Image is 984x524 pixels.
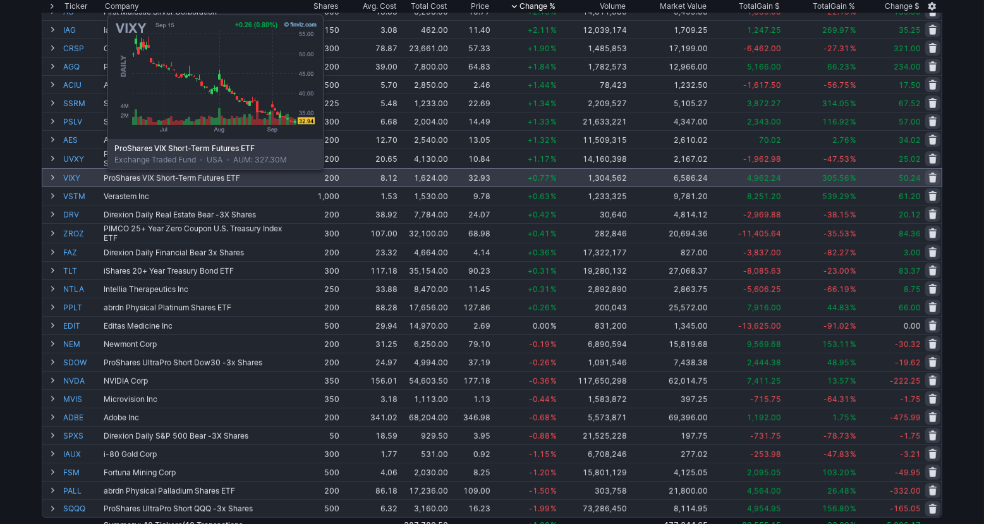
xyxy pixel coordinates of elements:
span: +0.31 [528,284,550,294]
td: 1,233,325 [558,186,629,205]
td: 19,280,132 [558,261,629,279]
a: SDOW [63,353,101,371]
span: % [550,62,557,71]
span: % [550,173,557,183]
td: 341.02 [341,408,399,426]
span: % [850,62,856,71]
span: % [550,376,557,386]
div: Newmont Corp [104,339,294,349]
span: -30.32 [895,339,921,349]
td: 10.84 [449,149,492,168]
span: % [550,192,557,201]
td: 31.25 [341,334,399,353]
div: Sprott Physical Silver Trust [104,117,294,126]
span: 9,569.68 [747,339,781,349]
span: +0.31 [528,266,550,276]
td: 6,250.00 [399,334,449,353]
td: 4,814.12 [628,205,709,223]
span: 84.36 [899,229,921,238]
td: 12.70 [341,130,399,149]
span: 0.00 [904,321,921,331]
a: SPXS [63,427,101,444]
td: 23,661.00 [399,39,449,57]
td: 397.25 [628,389,709,408]
span: -2,969.88 [743,210,781,219]
td: 11,509,315 [558,130,629,149]
span: % [850,44,856,53]
span: +0.36 [528,248,550,257]
span: -91.02 [823,321,849,331]
a: PPLT [63,298,101,316]
td: 1,709.25 [628,20,709,39]
span: % [550,154,557,164]
td: 15,819.68 [628,334,709,353]
span: % [850,284,856,294]
span: % [850,376,856,386]
td: 1,304,562 [558,168,629,186]
td: 1,091,546 [558,353,629,371]
td: 27,068.37 [628,261,709,279]
td: 200,043 [558,298,629,316]
a: ADBE [63,408,101,426]
div: Verastem Inc [104,192,294,201]
a: PALL [63,482,101,499]
td: 4,994.00 [399,353,449,371]
td: 90.23 [449,261,492,279]
span: % [550,135,557,145]
span: % [550,80,557,90]
span: +1.34 [528,99,550,108]
span: % [850,117,856,126]
span: +0.63 [528,192,550,201]
td: 64.83 [449,57,492,75]
span: 50.24 [899,173,921,183]
td: 12,966.00 [628,57,709,75]
div: ProShares VIX Short-Term Futures ETF [104,173,294,183]
td: 20.65 [341,149,399,168]
td: 500 [295,316,341,334]
td: 4,664.00 [399,243,449,261]
td: 1,583,872 [558,389,629,408]
span: 1,247.25 [747,25,781,35]
div: PIMCO 25+ Year Zero Coupon U.S. Treasury Index ETF [104,224,294,243]
a: AGQ [63,58,101,75]
span: -0.26 [529,358,550,367]
span: -66.19 [823,284,849,294]
span: 66.23 [827,62,849,71]
td: 14,970.00 [399,316,449,334]
span: 13.57 [827,376,849,386]
td: 350 [295,389,341,408]
td: 62,014.75 [628,371,709,389]
td: 2.46 [449,75,492,94]
td: 23.32 [341,243,399,261]
td: 17,656.00 [399,298,449,316]
div: Direxion Daily Real Estate Bear -3X Shares [104,210,294,219]
span: -222.25 [890,376,921,386]
td: 117.18 [341,261,399,279]
td: 350 [295,371,341,389]
div: iShares 20+ Year Treasury Bond ETF [104,266,294,276]
a: UVXY [63,149,101,168]
div: Direxion Daily Financial Bear 3x Shares [104,248,294,257]
span: 25.02 [899,154,921,164]
div: Editas Medicine Inc [104,321,294,331]
td: 827.00 [628,243,709,261]
span: 8,251.20 [747,192,781,201]
span: % [850,358,856,367]
span: % [850,154,856,164]
td: 24.97 [341,353,399,371]
span: % [850,173,856,183]
span: 0.00 [533,321,550,331]
b: ProShares VIX Short-Term Futures ETF [114,143,317,154]
span: % [550,25,557,35]
a: PSLV [63,113,101,130]
span: 34.02 [899,135,921,145]
span: +0.42 [528,210,550,219]
td: 1,485,853 [558,39,629,57]
td: 300 [295,261,341,279]
span: +0.77 [528,173,550,183]
span: -11,405.64 [738,229,781,238]
span: +0.26 [528,303,550,312]
a: ZROZ [63,224,101,243]
td: 32.93 [449,168,492,186]
span: % [850,321,856,331]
